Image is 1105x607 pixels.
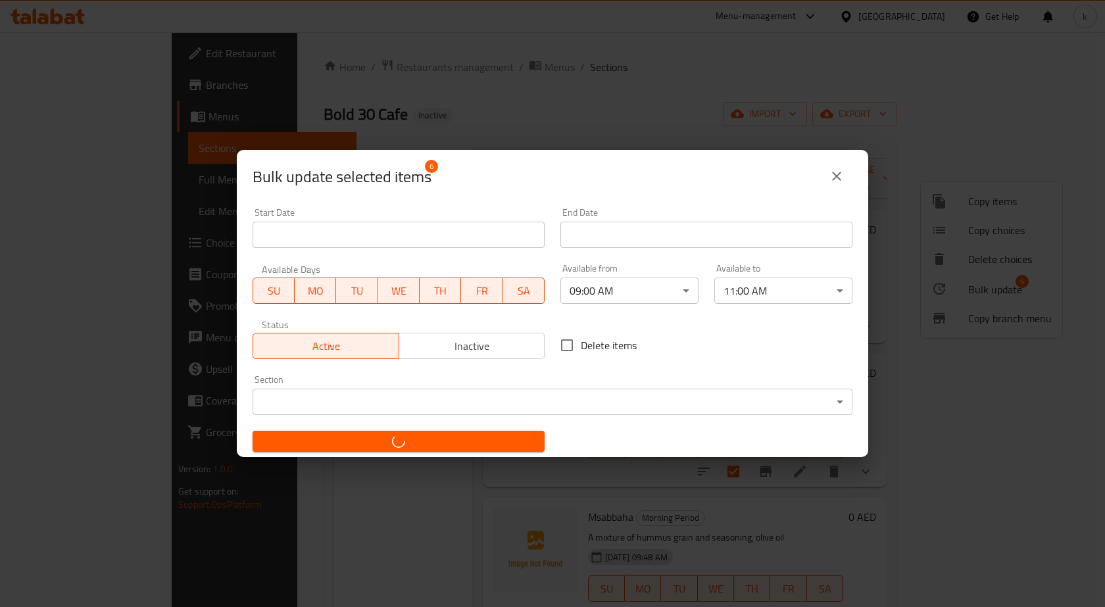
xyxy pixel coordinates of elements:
span: TH [425,281,456,301]
button: close [821,160,852,192]
button: TH [420,278,461,304]
span: WE [383,281,414,301]
div: 09:00 AM [560,278,699,304]
span: FR [466,281,497,301]
span: 6 [425,160,438,173]
span: Inactive [405,337,540,356]
button: SU [253,278,295,304]
div: 11:00 AM [714,278,852,304]
span: Delete items [581,337,637,353]
span: Selected items count [253,166,431,187]
button: Active [253,333,399,359]
span: SA [508,281,539,301]
span: Active [258,337,394,356]
button: FR [461,278,503,304]
span: SU [258,281,289,301]
button: TU [336,278,378,304]
div: ​ [253,389,852,415]
button: MO [295,278,336,304]
button: WE [378,278,420,304]
span: TU [341,281,372,301]
span: MO [300,281,331,301]
button: SA [503,278,545,304]
button: Inactive [399,333,545,359]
